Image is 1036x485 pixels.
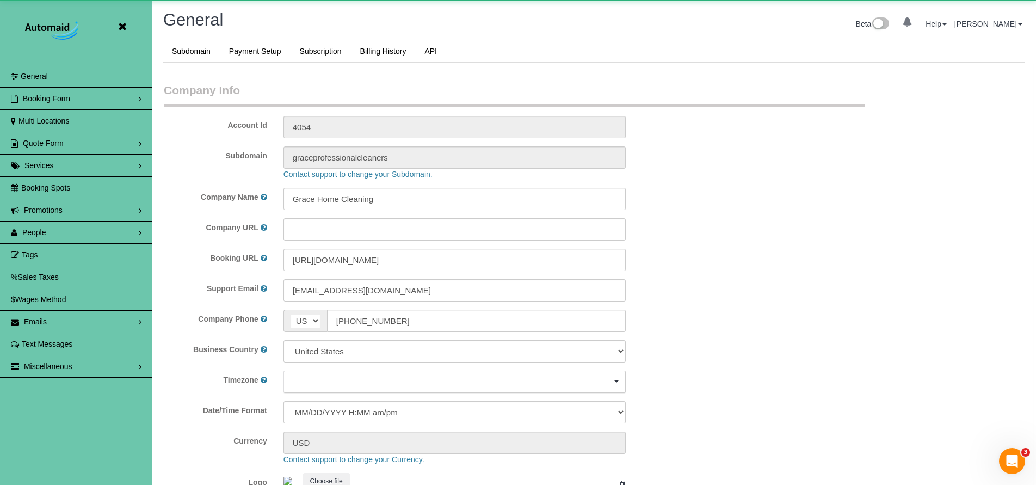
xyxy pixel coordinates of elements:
[220,40,290,63] a: Payment Setup
[201,192,258,202] label: Company Name
[23,139,64,148] span: Quote Form
[206,222,258,233] label: Company URL
[24,161,54,170] span: Services
[856,20,890,28] a: Beta
[198,314,258,324] label: Company Phone
[21,183,70,192] span: Booking Spots
[23,94,70,103] span: Booking Form
[22,228,46,237] span: People
[224,375,258,385] label: Timezone
[193,344,258,355] label: Business Country
[15,295,66,304] span: Wages Method
[207,283,258,294] label: Support Email
[926,20,947,28] a: Help
[999,448,1025,474] iframe: Intercom live chat
[351,40,415,63] a: Billing History
[416,40,446,63] a: API
[21,72,48,81] span: General
[871,17,889,32] img: New interface
[164,82,865,107] legend: Company Info
[156,116,275,131] label: Account Id
[156,401,275,416] label: Date/Time Format
[291,40,350,63] a: Subscription
[22,340,72,348] span: Text Messages
[275,169,992,180] div: Contact support to change your Subdomain.
[24,362,72,371] span: Miscellaneous
[17,273,58,281] span: Sales Taxes
[24,317,47,326] span: Emails
[19,19,87,44] img: Automaid Logo
[18,116,69,125] span: Multi Locations
[1021,448,1030,457] span: 3
[163,40,219,63] a: Subdomain
[210,253,258,263] label: Booking URL
[22,250,38,259] span: Tags
[24,206,63,214] span: Promotions
[275,454,992,465] div: Contact support to change your Currency.
[954,20,1022,28] a: [PERSON_NAME]
[327,310,626,332] input: Phone
[283,371,626,393] ol: Choose Timezone
[156,146,275,161] label: Subdomain
[163,10,223,29] span: General
[156,432,275,446] label: Currency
